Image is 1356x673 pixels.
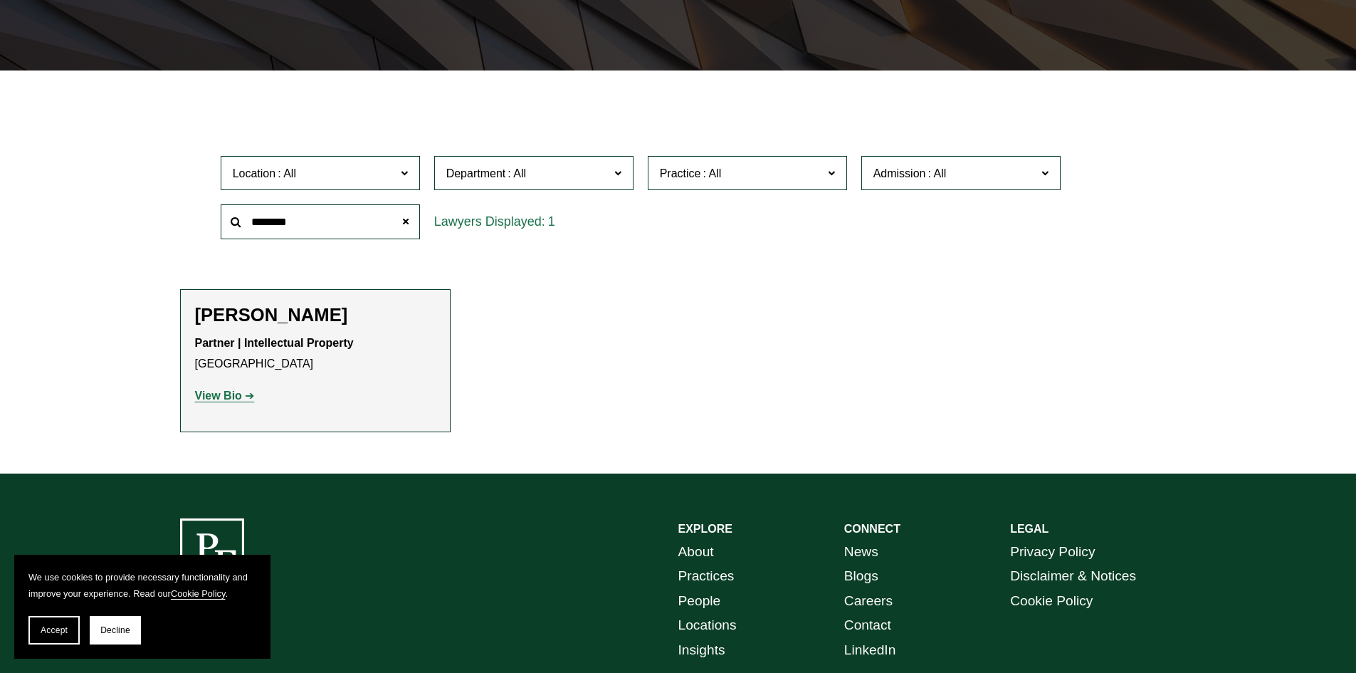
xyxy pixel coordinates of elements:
[844,540,878,565] a: News
[195,337,354,349] strong: Partner | Intellectual Property
[678,540,714,565] a: About
[100,625,130,635] span: Decline
[1010,523,1048,535] strong: LEGAL
[1010,589,1093,614] a: Cookie Policy
[171,588,226,599] a: Cookie Policy
[90,616,141,645] button: Decline
[233,167,276,179] span: Location
[195,333,436,375] p: [GEOGRAPHIC_DATA]
[14,555,270,659] section: Cookie banner
[195,390,242,402] strong: View Bio
[873,167,926,179] span: Admission
[446,167,506,179] span: Department
[1010,540,1095,565] a: Privacy Policy
[844,613,891,638] a: Contact
[844,589,893,614] a: Careers
[1010,564,1136,589] a: Disclaimer & Notices
[844,638,896,663] a: LinkedIn
[844,523,900,535] strong: CONNECT
[678,589,721,614] a: People
[678,564,735,589] a: Practices
[195,390,255,402] a: View Bio
[195,304,436,326] h2: [PERSON_NAME]
[41,625,68,635] span: Accept
[660,167,701,179] span: Practice
[678,638,725,663] a: Insights
[844,564,878,589] a: Blogs
[548,214,555,229] span: 1
[678,523,732,535] strong: EXPLORE
[28,569,256,602] p: We use cookies to provide necessary functionality and improve your experience. Read our .
[28,616,80,645] button: Accept
[678,613,737,638] a: Locations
